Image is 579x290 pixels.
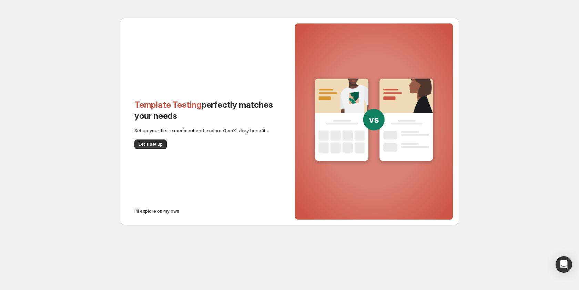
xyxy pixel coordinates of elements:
[134,99,276,122] h2: perfectly matches your needs
[556,256,572,273] div: Open Intercom Messenger
[139,142,163,147] span: Let's set up
[310,75,438,167] img: template-testing-guide-bg
[134,127,276,134] p: Set up your first experiment and explore GemX's key benefits.
[134,209,179,214] span: I'll explore on my own
[130,206,183,216] button: I'll explore on my own
[134,139,167,149] button: Let's set up
[134,100,202,110] span: Template Testing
